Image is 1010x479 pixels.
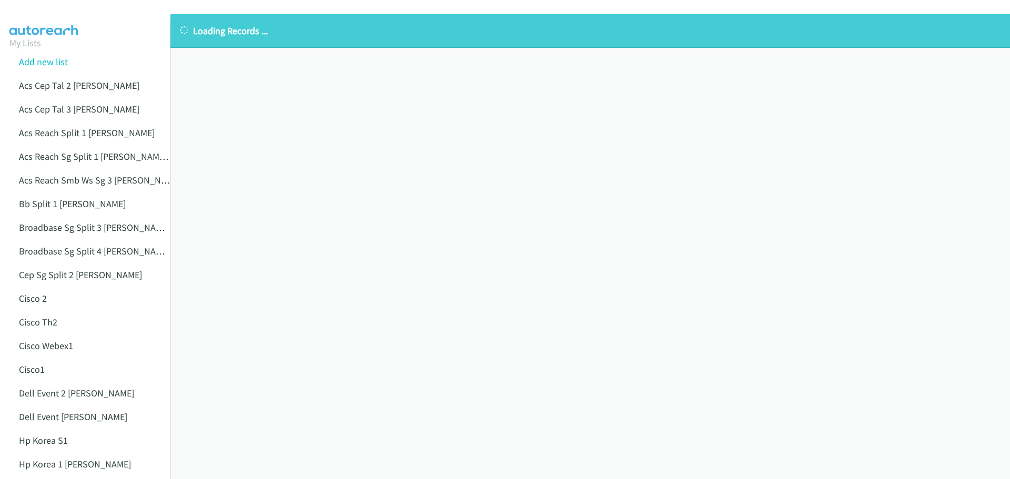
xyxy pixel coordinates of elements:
[19,198,126,210] a: Bb Split 1 [PERSON_NAME]
[19,316,57,328] a: Cisco Th2
[19,150,168,162] a: Acs Reach Sg Split 1 [PERSON_NAME]
[9,37,41,49] a: My Lists
[19,221,170,233] a: Broadbase Sg Split 3 [PERSON_NAME]
[19,269,142,281] a: Cep Sg Split 2 [PERSON_NAME]
[19,103,139,115] a: Acs Cep Tal 3 [PERSON_NAME]
[19,458,131,470] a: Hp Korea 1 [PERSON_NAME]
[19,434,68,446] a: Hp Korea S1
[19,340,73,352] a: Cisco Webex1
[180,24,1001,38] p: Loading Records ...
[19,245,170,257] a: Broadbase Sg Split 4 [PERSON_NAME]
[19,56,68,68] a: Add new list
[19,79,139,91] a: Acs Cep Tal 2 [PERSON_NAME]
[19,292,47,304] a: Cisco 2
[19,411,127,423] a: Dell Event [PERSON_NAME]
[19,363,45,375] a: Cisco1
[19,174,180,186] a: Acs Reach Smb Ws Sg 3 [PERSON_NAME]
[19,127,155,139] a: Acs Reach Split 1 [PERSON_NAME]
[19,387,134,399] a: Dell Event 2 [PERSON_NAME]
